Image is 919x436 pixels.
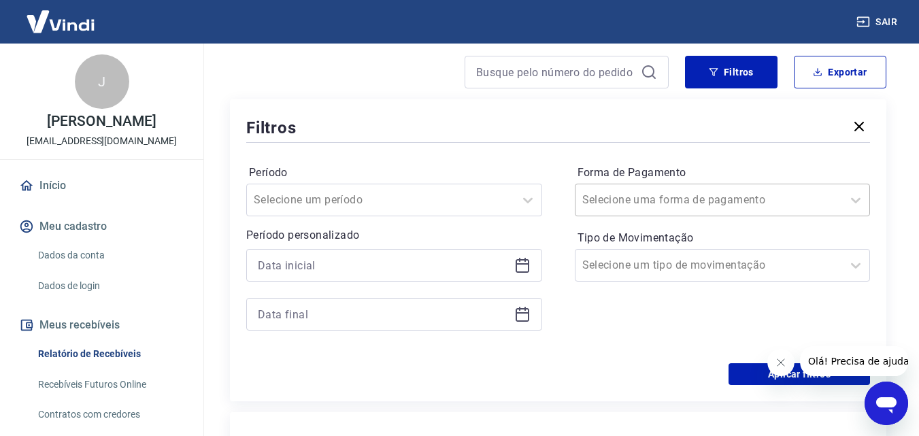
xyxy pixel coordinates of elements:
[865,382,908,425] iframe: Botão para abrir a janela de mensagens
[578,230,868,246] label: Tipo de Movimentação
[33,371,187,399] a: Recebíveis Futuros Online
[16,212,187,241] button: Meu cadastro
[476,62,635,82] input: Busque pelo número do pedido
[33,272,187,300] a: Dados de login
[685,56,778,88] button: Filtros
[246,227,542,244] p: Período personalizado
[33,241,187,269] a: Dados da conta
[800,346,908,376] iframe: Mensagem da empresa
[16,310,187,340] button: Meus recebíveis
[854,10,903,35] button: Sair
[33,340,187,368] a: Relatório de Recebíveis
[258,304,509,324] input: Data final
[258,255,509,275] input: Data inicial
[75,54,129,109] div: J
[794,56,886,88] button: Exportar
[47,114,156,129] p: [PERSON_NAME]
[578,165,868,181] label: Forma de Pagamento
[767,349,795,376] iframe: Fechar mensagem
[249,165,539,181] label: Período
[16,1,105,42] img: Vindi
[27,134,177,148] p: [EMAIL_ADDRESS][DOMAIN_NAME]
[8,10,114,20] span: Olá! Precisa de ajuda?
[246,117,297,139] h5: Filtros
[16,171,187,201] a: Início
[33,401,187,429] a: Contratos com credores
[729,363,870,385] button: Aplicar filtros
